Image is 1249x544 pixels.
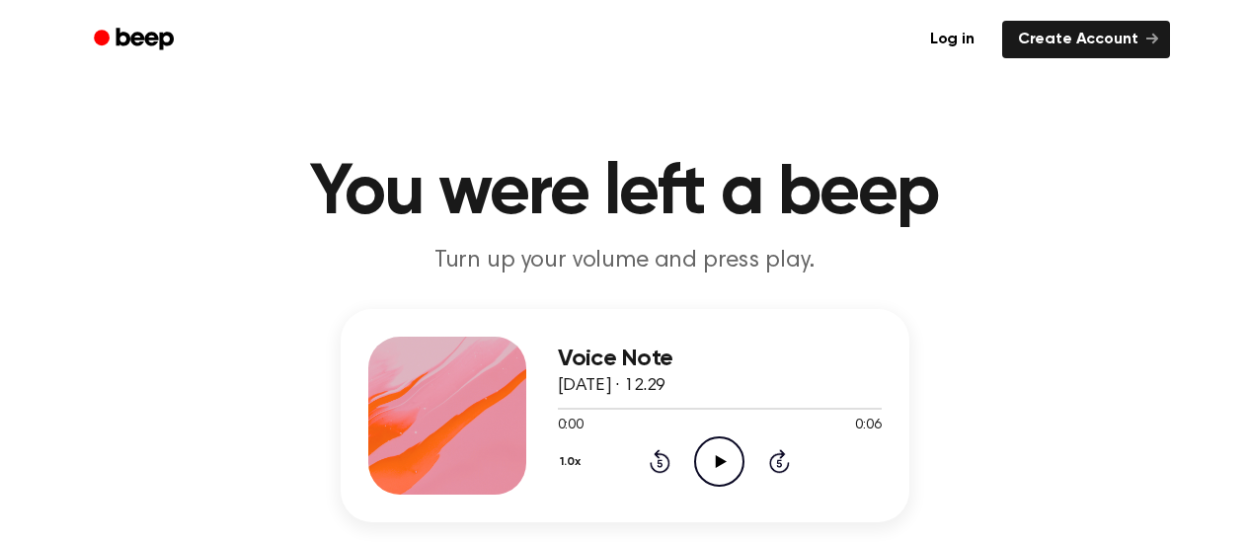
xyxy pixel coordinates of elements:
span: 0:06 [855,416,881,436]
span: 0:00 [558,416,584,436]
a: Log in [914,21,990,58]
span: [DATE] · 12.29 [558,377,666,395]
h1: You were left a beep [119,158,1131,229]
a: Create Account [1002,21,1170,58]
p: Turn up your volume and press play. [246,245,1004,277]
button: 1.0x [558,445,588,479]
h3: Voice Note [558,346,882,372]
a: Beep [80,21,192,59]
